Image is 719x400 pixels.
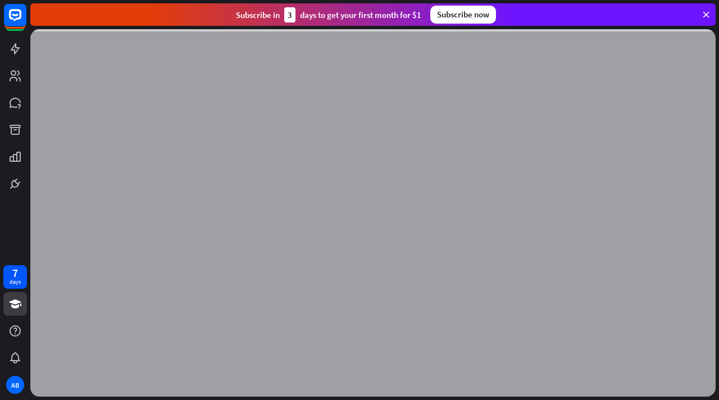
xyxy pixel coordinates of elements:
[3,265,27,289] a: 7 days
[236,7,421,22] div: Subscribe in days to get your first month for $1
[6,376,24,394] div: AB
[12,268,18,278] div: 7
[430,6,496,24] div: Subscribe now
[284,7,295,22] div: 3
[10,278,21,286] div: days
